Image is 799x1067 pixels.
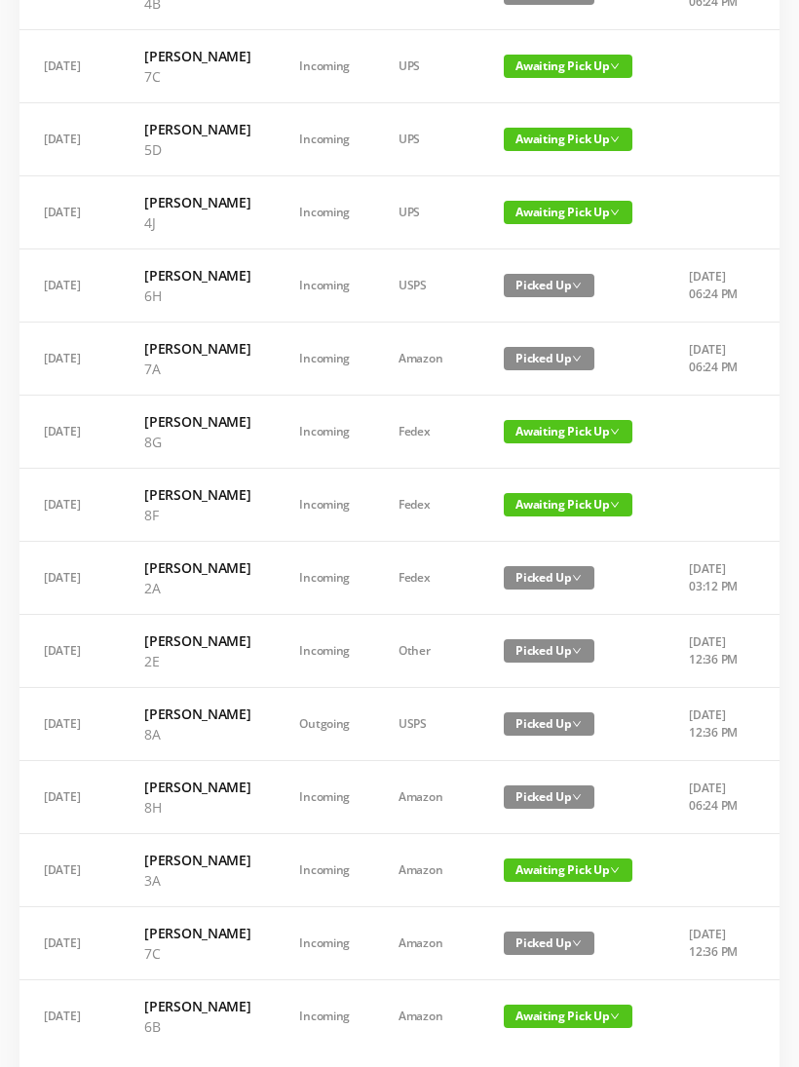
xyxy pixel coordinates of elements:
td: [DATE] [19,980,120,1052]
h6: [PERSON_NAME] [144,411,250,432]
span: Picked Up [504,932,594,955]
span: Picked Up [504,347,594,370]
td: Amazon [374,323,479,396]
td: Incoming [275,761,374,834]
h6: [PERSON_NAME] [144,777,250,797]
span: Picked Up [504,785,594,809]
td: [DATE] [19,688,120,761]
td: Amazon [374,980,479,1052]
td: [DATE] 06:24 PM [665,323,767,396]
i: icon: down [572,646,582,656]
h6: [PERSON_NAME] [144,192,250,212]
h6: [PERSON_NAME] [144,923,250,943]
p: 8G [144,432,250,452]
span: Awaiting Pick Up [504,201,632,224]
td: Outgoing [275,688,374,761]
i: icon: down [572,354,582,363]
td: Incoming [275,103,374,176]
td: [DATE] [19,249,120,323]
td: UPS [374,103,479,176]
span: Awaiting Pick Up [504,128,632,151]
h6: [PERSON_NAME] [144,996,250,1016]
span: Awaiting Pick Up [504,1005,632,1028]
h6: [PERSON_NAME] [144,46,250,66]
td: Incoming [275,907,374,980]
td: [DATE] [19,761,120,834]
td: Incoming [275,469,374,542]
td: [DATE] [19,396,120,469]
i: icon: down [610,134,620,144]
td: USPS [374,688,479,761]
span: Picked Up [504,639,594,663]
p: 4J [144,212,250,233]
p: 5D [144,139,250,160]
span: Picked Up [504,274,594,297]
h6: [PERSON_NAME] [144,338,250,359]
p: 6B [144,1016,250,1037]
td: Incoming [275,834,374,907]
h6: [PERSON_NAME] [144,557,250,578]
i: icon: down [610,427,620,437]
td: Incoming [275,176,374,249]
td: [DATE] [19,176,120,249]
h6: [PERSON_NAME] [144,265,250,286]
p: 6H [144,286,250,306]
span: Awaiting Pick Up [504,858,632,882]
span: Awaiting Pick Up [504,493,632,516]
td: [DATE] 03:12 PM [665,542,767,615]
td: Amazon [374,834,479,907]
td: Fedex [374,542,479,615]
h6: [PERSON_NAME] [144,119,250,139]
td: Incoming [275,542,374,615]
td: Incoming [275,323,374,396]
td: [DATE] [19,30,120,103]
td: [DATE] [19,615,120,688]
h6: [PERSON_NAME] [144,484,250,505]
h6: [PERSON_NAME] [144,630,250,651]
p: 8H [144,797,250,818]
td: Fedex [374,396,479,469]
p: 8A [144,724,250,744]
h6: [PERSON_NAME] [144,850,250,870]
td: [DATE] [19,469,120,542]
p: 7C [144,943,250,964]
td: UPS [374,30,479,103]
td: [DATE] [19,542,120,615]
i: icon: down [572,573,582,583]
td: [DATE] 12:36 PM [665,688,767,761]
td: [DATE] [19,907,120,980]
td: Fedex [374,469,479,542]
td: [DATE] 06:24 PM [665,761,767,834]
h6: [PERSON_NAME] [144,704,250,724]
td: Amazon [374,761,479,834]
i: icon: down [610,865,620,875]
p: 7A [144,359,250,379]
span: Picked Up [504,566,594,590]
td: UPS [374,176,479,249]
p: 2A [144,578,250,598]
i: icon: down [572,719,582,729]
td: Incoming [275,615,374,688]
td: Incoming [275,980,374,1052]
span: Awaiting Pick Up [504,55,632,78]
td: Amazon [374,907,479,980]
td: Incoming [275,396,374,469]
p: 3A [144,870,250,891]
td: [DATE] [19,323,120,396]
td: [DATE] [19,834,120,907]
span: Picked Up [504,712,594,736]
i: icon: down [610,208,620,217]
td: USPS [374,249,479,323]
i: icon: down [610,1011,620,1021]
td: [DATE] 06:24 PM [665,249,767,323]
i: icon: down [572,938,582,948]
td: Incoming [275,30,374,103]
p: 8F [144,505,250,525]
p: 2E [144,651,250,671]
i: icon: down [610,500,620,510]
td: [DATE] [19,103,120,176]
span: Awaiting Pick Up [504,420,632,443]
td: [DATE] 12:36 PM [665,907,767,980]
i: icon: down [610,61,620,71]
td: Incoming [275,249,374,323]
